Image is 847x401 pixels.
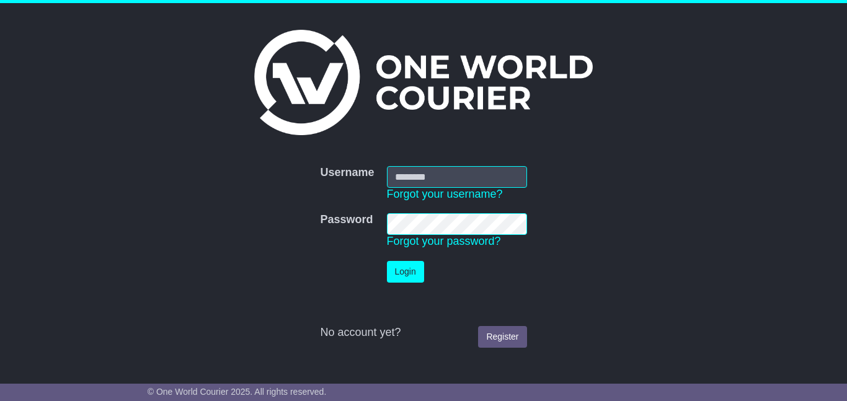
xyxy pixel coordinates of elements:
[148,387,327,397] span: © One World Courier 2025. All rights reserved.
[254,30,593,135] img: One World
[320,326,526,340] div: No account yet?
[387,235,501,247] a: Forgot your password?
[478,326,526,348] a: Register
[387,261,424,283] button: Login
[320,213,373,227] label: Password
[387,188,503,200] a: Forgot your username?
[320,166,374,180] label: Username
